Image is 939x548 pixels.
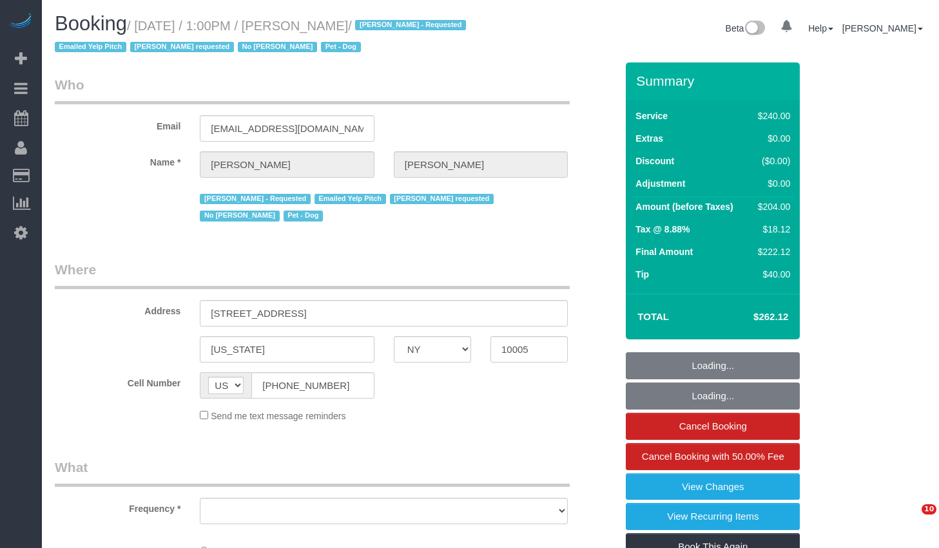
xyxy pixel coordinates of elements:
[626,413,800,440] a: Cancel Booking
[55,260,570,289] legend: Where
[130,42,234,52] span: [PERSON_NAME] requested
[55,12,127,35] span: Booking
[355,20,465,30] span: [PERSON_NAME] - Requested
[744,21,765,37] img: New interface
[211,411,345,421] span: Send me text message reminders
[753,223,790,236] div: $18.12
[45,372,190,390] label: Cell Number
[200,194,310,204] span: [PERSON_NAME] - Requested
[753,155,790,167] div: ($0.00)
[321,42,360,52] span: Pet - Dog
[726,23,766,33] a: Beta
[490,336,568,363] input: Zip Code
[626,503,800,530] a: View Recurring Items
[753,245,790,258] div: $222.12
[390,194,494,204] span: [PERSON_NAME] requested
[635,177,685,190] label: Adjustment
[55,19,470,55] small: / [DATE] / 1:00PM / [PERSON_NAME]
[284,211,323,221] span: Pet - Dog
[626,443,800,470] a: Cancel Booking with 50.00% Fee
[626,473,800,500] a: View Changes
[715,312,788,323] h4: $262.12
[635,132,663,145] label: Extras
[635,109,668,122] label: Service
[238,42,317,52] span: No [PERSON_NAME]
[45,300,190,317] label: Address
[635,223,690,236] label: Tax @ 8.88%
[55,458,570,487] legend: What
[635,155,674,167] label: Discount
[200,336,374,363] input: City
[637,311,669,322] strong: Total
[45,498,190,515] label: Frequency *
[8,13,34,31] img: Automaid Logo
[200,115,374,142] input: Email
[45,151,190,169] label: Name *
[753,177,790,190] div: $0.00
[895,504,926,535] iframe: Intercom live chat
[200,211,279,221] span: No [PERSON_NAME]
[753,268,790,281] div: $40.00
[200,151,374,178] input: First Name
[394,151,568,178] input: Last Name
[922,504,936,515] span: 10
[635,245,693,258] label: Final Amount
[636,73,793,88] h3: Summary
[45,115,190,133] label: Email
[315,194,386,204] span: Emailed Yelp Pitch
[642,451,784,462] span: Cancel Booking with 50.00% Fee
[753,132,790,145] div: $0.00
[842,23,923,33] a: [PERSON_NAME]
[635,268,649,281] label: Tip
[251,372,374,399] input: Cell Number
[753,109,790,122] div: $240.00
[808,23,833,33] a: Help
[635,200,733,213] label: Amount (before Taxes)
[55,75,570,104] legend: Who
[753,200,790,213] div: $204.00
[55,42,126,52] span: Emailed Yelp Pitch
